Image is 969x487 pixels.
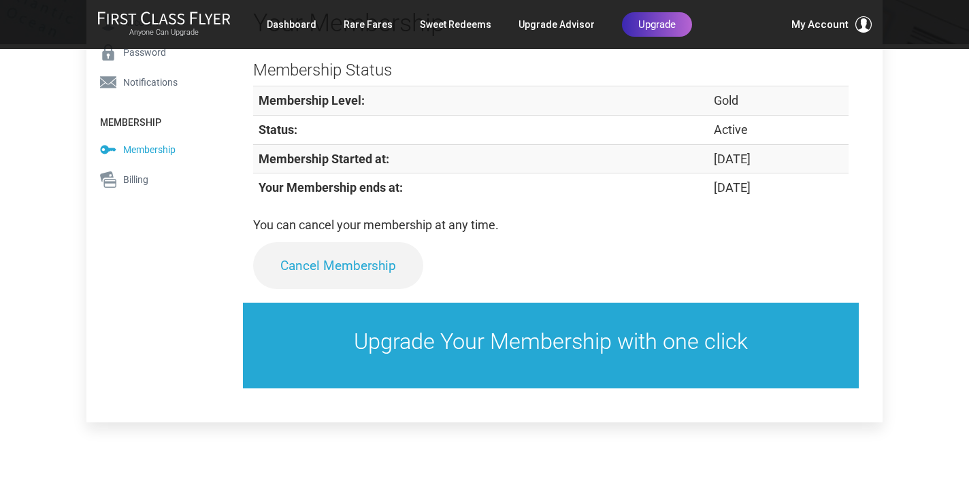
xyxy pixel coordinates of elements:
[86,165,219,195] a: Billing
[270,330,832,354] h3: Upgrade Your Membership with one click
[259,152,389,166] strong: Membership Started at:
[253,242,423,289] a: Cancel Membership
[622,12,692,37] a: Upgrade
[97,11,231,38] a: First Class FlyerAnyone Can Upgrade
[344,12,393,37] a: Rare Fares
[519,12,595,37] a: Upgrade Advisor
[708,116,849,145] td: Active
[86,37,219,67] a: Password
[86,104,219,135] h4: Membership
[86,67,219,97] a: Notifications
[253,61,849,79] h3: Membership Status
[123,172,148,187] span: Billing
[791,16,849,33] span: My Account
[253,216,849,235] p: You can cancel your membership at any time.
[259,180,403,195] strong: Your Membership ends at:
[97,28,231,37] small: Anyone Can Upgrade
[86,135,219,165] a: Membership
[97,11,231,25] img: First Class Flyer
[791,16,872,33] button: My Account
[420,12,491,37] a: Sweet Redeems
[708,144,849,173] td: [DATE]
[708,86,849,116] td: Gold
[123,142,176,157] span: Membership
[123,75,178,90] span: Notifications
[708,173,849,202] td: [DATE]
[123,45,166,60] span: Password
[267,12,316,37] a: Dashboard
[259,122,297,137] strong: Status:
[259,93,365,107] strong: Membership Level:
